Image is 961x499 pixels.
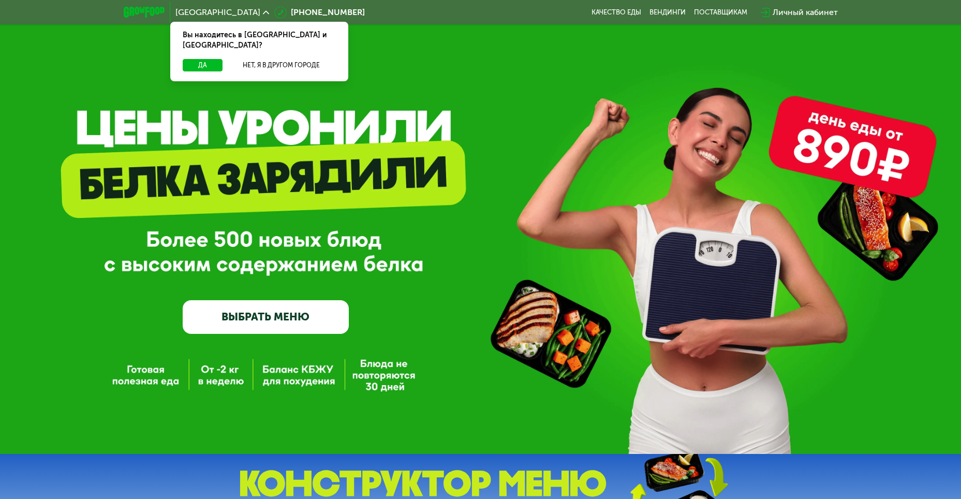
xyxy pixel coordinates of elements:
div: Вы находитесь в [GEOGRAPHIC_DATA] и [GEOGRAPHIC_DATA]? [170,22,348,59]
a: [PHONE_NUMBER] [274,6,365,19]
span: [GEOGRAPHIC_DATA] [175,8,260,17]
a: Вендинги [649,8,686,17]
div: Личный кабинет [773,6,838,19]
a: Качество еды [592,8,641,17]
div: поставщикам [694,8,747,17]
button: Нет, я в другом городе [227,59,336,71]
button: Да [183,59,223,71]
a: ВЫБРАТЬ МЕНЮ [183,300,349,333]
